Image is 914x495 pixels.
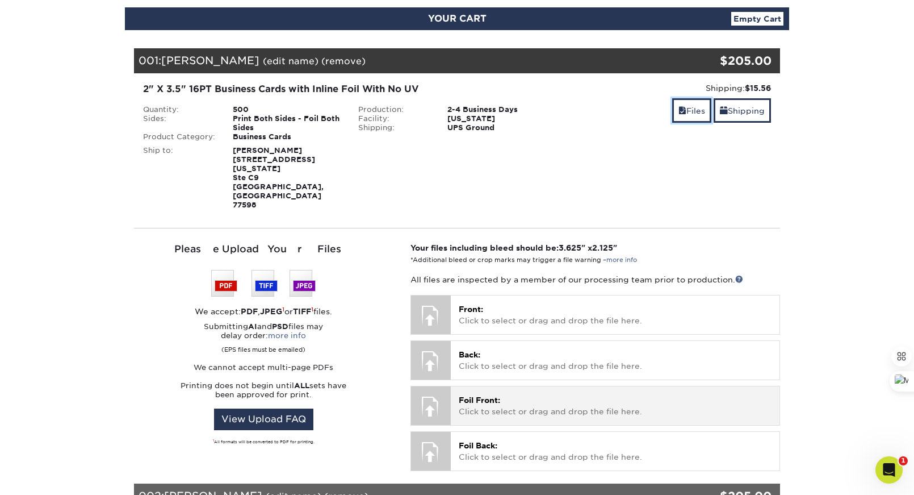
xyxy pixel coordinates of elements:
p: Click to select or drag and drop the file here. [459,440,772,463]
strong: $15.56 [745,84,771,93]
div: Facility: [350,114,439,123]
div: Business Cards [224,132,350,142]
span: Foil Back: [459,441,497,450]
img: We accept: PSD, TIFF, or JPEG (JPG) [211,270,316,297]
strong: [PERSON_NAME] [STREET_ADDRESS][US_STATE] Ste C9 [GEOGRAPHIC_DATA], [GEOGRAPHIC_DATA] 77598 [233,146,324,209]
div: [US_STATE] [439,114,564,123]
div: Please Upload Your Files [134,242,393,257]
div: All formats will be converted to PDF for printing. [134,439,393,445]
a: more info [268,331,306,340]
a: more info [606,256,637,264]
div: 2" X 3.5" 16PT Business Cards with Inline Foil With No UV [143,82,556,96]
strong: Your files including bleed should be: " x " [410,243,617,252]
div: Product Category: [135,132,224,142]
small: (EPS files must be emailed) [221,340,305,354]
div: Ship to: [135,146,224,210]
div: We accept: , or files. [134,306,393,317]
div: UPS Ground [439,123,564,132]
a: Empty Cart [731,12,783,26]
a: View Upload FAQ [214,409,313,430]
div: 2-4 Business Days [439,105,564,114]
sup: 1 [282,306,284,313]
strong: PSD [272,322,288,331]
span: YOUR CART [428,13,487,24]
strong: ALL [294,381,309,390]
iframe: Intercom live chat [875,456,903,484]
a: (remove) [321,56,366,66]
div: Production: [350,105,439,114]
a: (edit name) [263,56,318,66]
strong: TIFF [293,307,311,316]
p: Click to select or drag and drop the file here. [459,394,772,418]
div: Sides: [135,114,224,132]
strong: JPEG [260,307,282,316]
p: Printing does not begin until sets have been approved for print. [134,381,393,400]
div: Shipping: [573,82,771,94]
div: Quantity: [135,105,224,114]
span: Back: [459,350,480,359]
p: All files are inspected by a member of our processing team prior to production. [410,274,780,285]
sup: 1 [311,306,313,313]
div: 500 [224,105,350,114]
div: Print Both Sides - Foil Both Sides [224,114,350,132]
span: files [678,106,686,115]
div: $205.00 [672,52,772,69]
span: [PERSON_NAME] [161,54,259,66]
span: 1 [899,456,908,465]
p: Click to select or drag and drop the file here. [459,349,772,372]
p: We cannot accept multi-page PDFs [134,363,393,372]
span: 3.625 [559,243,581,252]
strong: AI [248,322,257,331]
a: Shipping [714,98,771,123]
a: Files [672,98,711,123]
span: 2.125 [592,243,613,252]
p: Click to select or drag and drop the file here. [459,303,772,327]
span: Foil Front: [459,396,500,405]
span: Front: [459,305,483,314]
div: Shipping: [350,123,439,132]
div: 001: [134,48,672,73]
small: *Additional bleed or crop marks may trigger a file warning – [410,256,637,264]
sup: 1 [213,439,214,442]
span: shipping [720,106,728,115]
p: Submitting and files may delay order: [134,322,393,354]
strong: PDF [241,307,258,316]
